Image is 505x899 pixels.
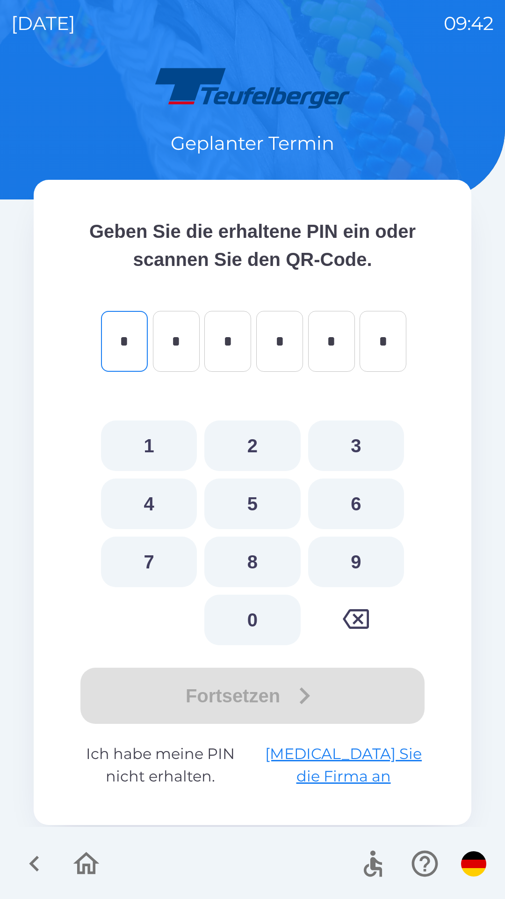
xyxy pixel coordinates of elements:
[204,479,300,529] button: 5
[101,479,197,529] button: 4
[34,66,471,111] img: Logo
[101,420,197,471] button: 1
[71,217,434,273] p: Geben Sie die erhaltene PIN ein oder scannen Sie den QR-Code.
[71,743,434,788] p: Ich habe meine PIN nicht erhalten.
[204,420,300,471] button: 2
[204,595,300,645] button: 0
[253,743,434,788] button: [MEDICAL_DATA] Sie die Firma an
[308,537,404,587] button: 9
[461,851,486,877] img: de flag
[11,9,75,37] p: [DATE]
[308,420,404,471] button: 3
[171,129,334,157] p: Geplanter Termin
[308,479,404,529] button: 6
[444,9,494,37] p: 09:42
[101,537,197,587] button: 7
[204,537,300,587] button: 8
